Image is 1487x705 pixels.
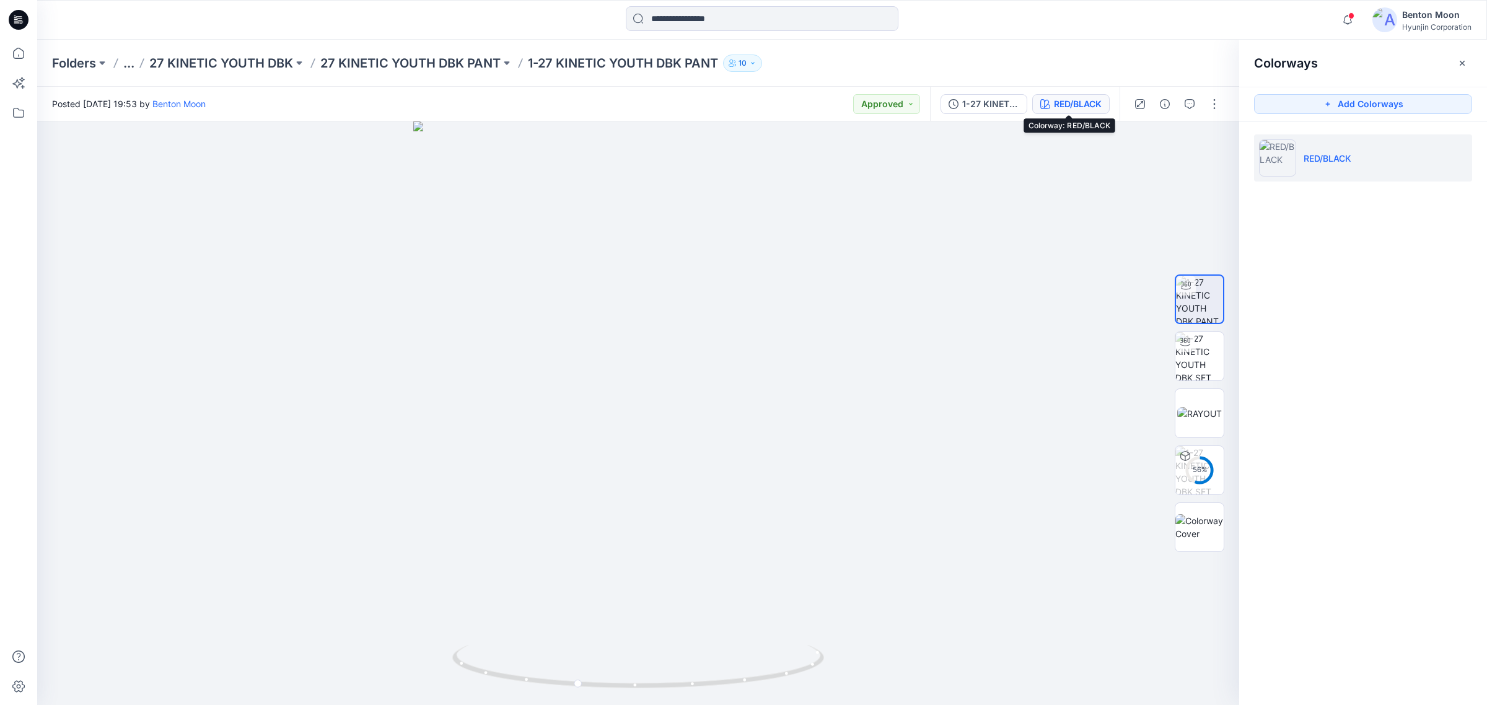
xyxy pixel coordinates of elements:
button: Add Colorways [1254,94,1472,114]
button: ... [123,55,134,72]
p: 10 [739,56,747,70]
button: 1-27 KINETIC YOUTH DBK SET [941,94,1027,114]
button: RED/BLACK [1032,94,1110,114]
img: 1-27 KINETIC YOUTH DBK SET [1175,332,1224,380]
img: 1-27 KINETIC YOUTH DBK PANT [1176,276,1223,323]
div: Hyunjin Corporation [1402,22,1472,32]
img: RED/BLACK [1259,139,1296,177]
p: 1-27 KINETIC YOUTH DBK PANT [528,55,718,72]
a: 27 KINETIC YOUTH DBK [149,55,293,72]
button: 10 [723,55,762,72]
img: Colorway Cover [1175,514,1224,540]
span: Posted [DATE] 19:53 by [52,97,206,110]
div: 56 % [1185,465,1214,475]
a: 27 KINETIC YOUTH DBK PANT [320,55,501,72]
div: Benton Moon [1402,7,1472,22]
a: Folders [52,55,96,72]
div: RED/BLACK [1054,97,1102,111]
p: RED/BLACK [1304,152,1351,165]
img: 1-27 KINETIC YOUTH DBK SET RED/BLACK [1175,446,1224,494]
div: 1-27 KINETIC YOUTH DBK SET [962,97,1019,111]
button: Details [1155,94,1175,114]
h2: Colorways [1254,56,1318,71]
img: RAYOUT [1177,407,1222,420]
a: Benton Moon [152,99,206,109]
img: avatar [1372,7,1397,32]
